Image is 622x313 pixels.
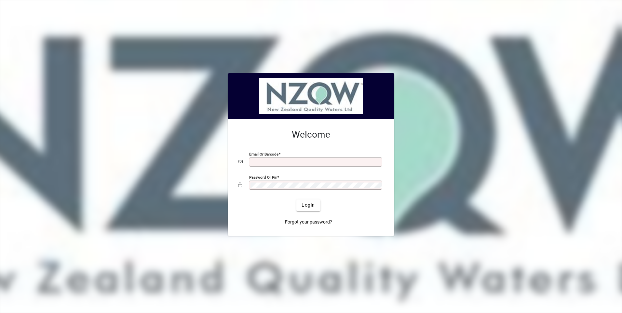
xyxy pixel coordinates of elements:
[282,216,335,228] a: Forgot your password?
[238,129,384,140] h2: Welcome
[302,202,315,209] span: Login
[249,152,278,156] mat-label: Email or Barcode
[249,175,277,179] mat-label: Password or Pin
[296,199,320,211] button: Login
[285,219,332,225] span: Forgot your password?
